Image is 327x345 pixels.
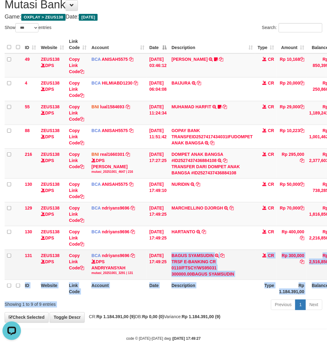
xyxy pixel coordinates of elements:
[219,57,223,62] a: Copy INA PAUJANAH to clipboard
[147,280,169,297] th: Date
[69,104,84,122] a: Copy Link Code
[25,229,32,234] span: 130
[147,148,169,178] td: [DATE] 17:27:25
[277,36,307,53] th: Amount: activate to sort column ascending
[277,178,307,202] td: Rp 50,000
[38,101,67,125] td: DPS
[15,23,38,32] select: Showentries
[91,157,144,174] div: DPS [PERSON_NAME]
[41,104,60,109] a: ZEUS138
[21,14,66,21] span: OXPLAY > ZEUS138
[295,300,306,310] a: 1
[172,259,253,277] div: TRSF E-BANKING CR 0110/FTSCY/WS95031 300000.00BAGUS SYAMSUDIN
[147,178,169,202] td: [DATE] 17:49:10
[169,280,255,297] th: Description
[100,152,124,157] a: real1660301
[147,202,169,226] td: [DATE] 17:49:25
[102,253,130,258] a: ndriyans9696
[91,170,144,174] div: mutasi_20251001_4647 | 216
[91,128,101,133] span: BCA
[67,280,89,297] th: Link Code
[22,36,38,53] th: ID: activate to sort column ascending
[202,229,206,234] a: Copy HARTANTO to clipboard
[277,280,307,297] th: Rp 1.184.391,00
[41,128,60,133] a: ZEUS138
[38,77,67,101] td: DPS
[220,253,224,258] a: Copy BAGUS SYAMSUDIN to clipboard
[25,152,32,157] span: 216
[50,312,85,323] a: Toggle Descr
[147,125,169,148] td: [DATE] 11:51:42
[41,152,60,157] a: ZEUS138
[91,182,101,187] span: BCA
[131,253,135,258] a: Copy ndriyans9696 to clipboard
[172,164,253,176] div: TRANSFER DARI DOMPET ANAK BANGSA #ID2527437436884108
[91,259,144,275] div: DPS ANDRIYANSYAH
[38,178,67,202] td: DPS
[69,152,84,169] a: Copy Link Code
[223,104,227,109] a: Copy MUHAMAD HARFIT to clipboard
[300,57,304,62] a: Copy Rp 10,168 to clipboard
[268,57,274,62] span: CR
[147,250,169,280] td: [DATE] 17:49:25
[38,250,67,280] td: DPS
[2,2,21,21] button: Open LiveChat chat widget
[89,280,147,297] th: Account
[41,253,60,258] a: ZEUS138
[41,229,60,234] a: ZEUS138
[69,206,84,223] a: Copy Link Code
[91,271,144,275] div: mutasi_20251001_3291 | 131
[38,226,67,250] td: DPS
[262,23,322,32] label: Search:
[69,81,84,98] a: Copy Link Code
[229,206,234,210] a: Copy MARCHELLINO DJORGH to clipboard
[268,182,274,187] span: CR
[38,36,67,53] th: Website: activate to sort column ascending
[255,280,277,297] th: Type
[172,104,211,109] a: MUHAMAD HARFIT
[5,299,132,308] div: Showing 1 to 9 of 9 entries
[172,253,214,258] a: BAGUS SYAMSUDIN
[268,81,274,85] span: CR
[25,182,32,187] span: 130
[25,206,32,210] span: 129
[268,229,274,234] span: CR
[268,206,274,210] span: CR
[5,14,322,20] h4: Game: Date:
[126,104,130,109] a: Copy lual1584693 to clipboard
[300,158,304,163] a: Copy Rp 295,000 to clipboard
[25,104,30,109] span: 55
[69,128,84,145] a: Copy Link Code
[300,128,304,133] a: Copy Rp 10,223 to clipboard
[69,57,84,74] a: Copy Link Code
[197,81,201,85] a: Copy BAIJURA to clipboard
[172,206,223,210] a: MARCHELLINO DJORGH
[277,250,307,280] td: Rp 300,000
[147,53,169,77] td: [DATE] 03:46:12
[38,148,67,178] td: DPS
[22,280,38,297] th: ID
[69,182,84,199] a: Copy Link Code
[38,280,67,297] th: Website
[172,152,223,163] a: DOMPET ANAK BANGSA #ID2527437436884108
[182,314,220,319] strong: Rp 1.184.391,00 (9)
[89,36,147,53] th: Account: activate to sort column ascending
[38,53,67,77] td: DPS
[129,57,133,62] a: Copy ANISAH5575 to clipboard
[268,104,274,109] span: CR
[172,57,208,62] a: [PERSON_NAME]
[134,81,138,85] a: Copy HILMIABD1230 to clipboard
[41,57,60,62] a: ZEUS138
[25,81,27,85] span: 4
[131,229,135,234] a: Copy ndriyans9696 to clipboard
[5,312,49,323] a: Check Selected
[41,182,60,187] a: ZEUS138
[79,14,98,21] span: [DATE]
[172,229,195,234] a: HARTANTO
[129,182,133,187] a: Copy ANISAH5575 to clipboard
[172,182,189,187] a: NURIDIN
[147,77,169,101] td: [DATE] 06:04:08
[147,226,169,250] td: [DATE] 17:49:25
[129,128,133,133] a: Copy ANISAH5575 to clipboard
[126,152,130,157] a: Copy real1660301 to clipboard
